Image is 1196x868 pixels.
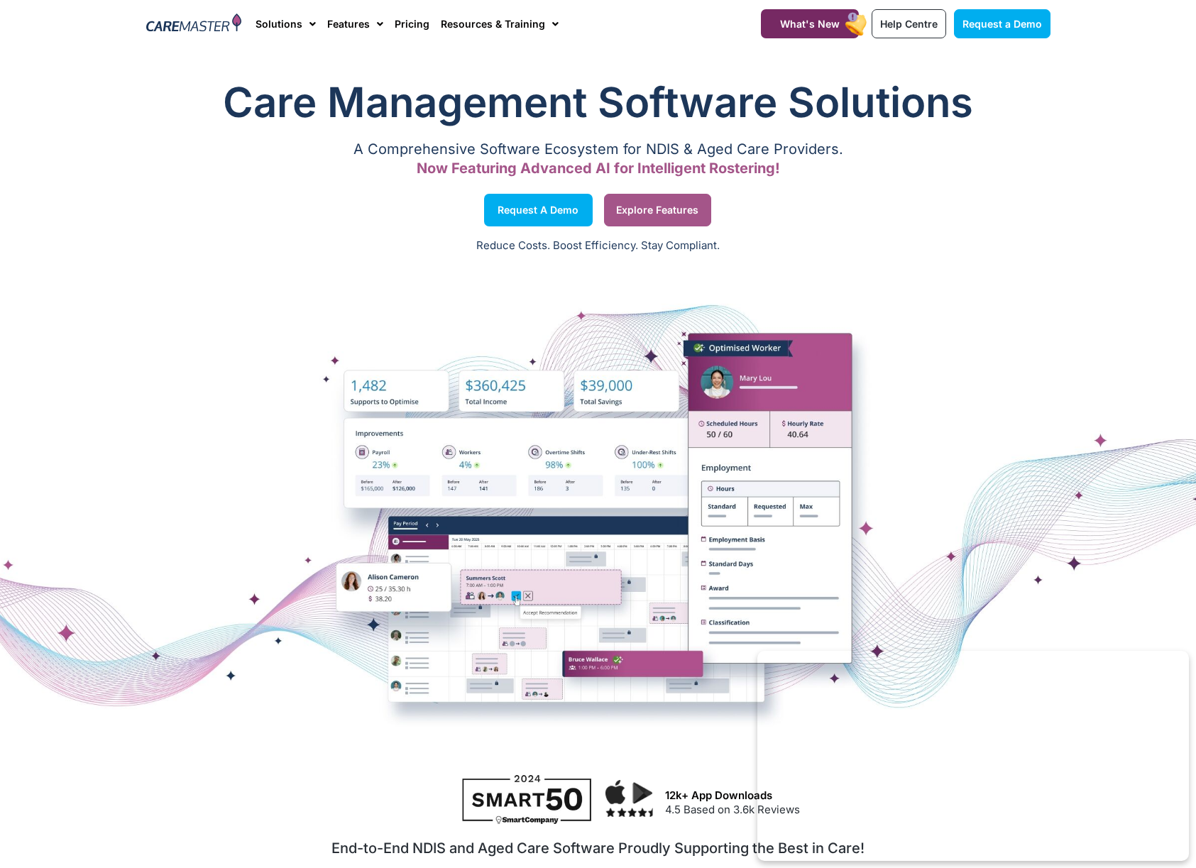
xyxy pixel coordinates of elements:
[146,145,1050,154] p: A Comprehensive Software Ecosystem for NDIS & Aged Care Providers.
[665,789,1043,802] h3: 12k+ App Downloads
[9,238,1187,254] p: Reduce Costs. Boost Efficiency. Stay Compliant.
[757,651,1189,861] iframe: Popup CTA
[616,207,698,214] span: Explore Features
[146,74,1050,131] h1: Care Management Software Solutions
[498,207,578,214] span: Request a Demo
[872,9,946,38] a: Help Centre
[604,194,711,226] a: Explore Features
[155,840,1042,857] h2: End-to-End NDIS and Aged Care Software Proudly Supporting the Best in Care!
[880,18,938,30] span: Help Centre
[954,9,1050,38] a: Request a Demo
[146,13,242,35] img: CareMaster Logo
[417,160,780,177] span: Now Featuring Advanced AI for Intelligent Rostering!
[962,18,1042,30] span: Request a Demo
[761,9,859,38] a: What's New
[780,18,840,30] span: What's New
[665,802,1043,818] p: 4.5 Based on 3.6k Reviews
[484,194,593,226] a: Request a Demo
